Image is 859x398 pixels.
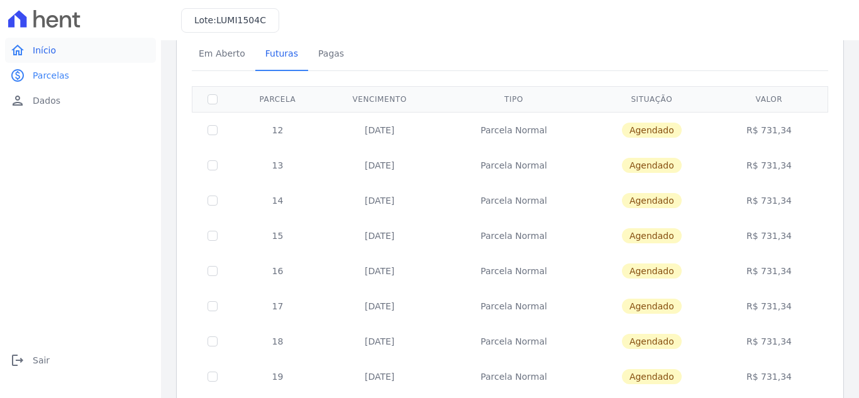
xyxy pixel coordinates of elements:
[323,289,437,324] td: [DATE]
[5,63,156,88] a: paidParcelas
[323,148,437,183] td: [DATE]
[712,218,826,253] td: R$ 731,34
[622,158,682,173] span: Agendado
[189,38,255,71] a: Em Aberto
[436,218,590,253] td: Parcela Normal
[323,218,437,253] td: [DATE]
[712,324,826,359] td: R$ 731,34
[194,14,266,27] h3: Lote:
[323,324,437,359] td: [DATE]
[712,86,826,112] th: Valor
[255,38,308,71] a: Futuras
[233,359,323,394] td: 19
[33,94,60,107] span: Dados
[712,359,826,394] td: R$ 731,34
[233,289,323,324] td: 17
[436,253,590,289] td: Parcela Normal
[233,218,323,253] td: 15
[216,15,266,25] span: LUMI1504C
[233,112,323,148] td: 12
[5,38,156,63] a: homeInício
[712,183,826,218] td: R$ 731,34
[233,324,323,359] td: 18
[258,41,306,66] span: Futuras
[191,41,253,66] span: Em Aberto
[436,112,590,148] td: Parcela Normal
[233,148,323,183] td: 13
[436,148,590,183] td: Parcela Normal
[10,93,25,108] i: person
[33,69,69,82] span: Parcelas
[712,289,826,324] td: R$ 731,34
[323,86,437,112] th: Vencimento
[622,228,682,243] span: Agendado
[233,183,323,218] td: 14
[33,354,50,367] span: Sair
[323,183,437,218] td: [DATE]
[436,183,590,218] td: Parcela Normal
[10,353,25,368] i: logout
[622,334,682,349] span: Agendado
[10,68,25,83] i: paid
[622,193,682,208] span: Agendado
[622,299,682,314] span: Agendado
[436,324,590,359] td: Parcela Normal
[10,43,25,58] i: home
[436,359,590,394] td: Parcela Normal
[591,86,712,112] th: Situação
[233,86,323,112] th: Parcela
[622,263,682,279] span: Agendado
[712,112,826,148] td: R$ 731,34
[622,123,682,138] span: Agendado
[311,41,352,66] span: Pagas
[308,38,354,71] a: Pagas
[323,253,437,289] td: [DATE]
[5,88,156,113] a: personDados
[436,289,590,324] td: Parcela Normal
[622,369,682,384] span: Agendado
[323,359,437,394] td: [DATE]
[712,253,826,289] td: R$ 731,34
[33,44,56,57] span: Início
[233,253,323,289] td: 16
[436,86,590,112] th: Tipo
[712,148,826,183] td: R$ 731,34
[5,348,156,373] a: logoutSair
[323,112,437,148] td: [DATE]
